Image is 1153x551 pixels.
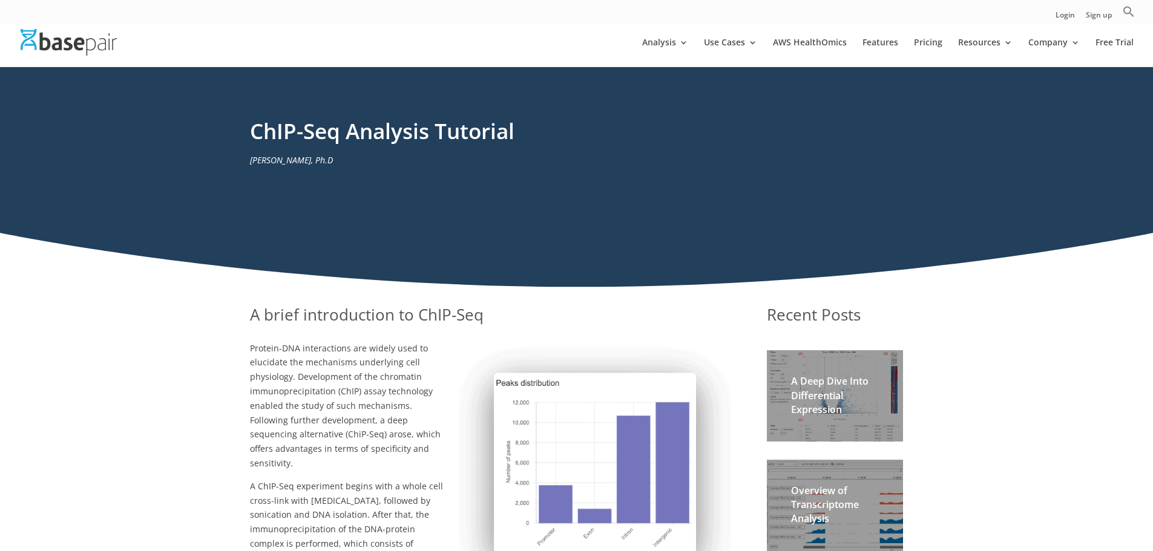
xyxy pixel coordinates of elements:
[21,29,117,55] img: Basepair
[1086,11,1112,24] a: Sign up
[914,38,942,67] a: Pricing
[958,38,1013,67] a: Resources
[862,38,898,67] a: Features
[1123,5,1135,18] svg: Search
[773,38,847,67] a: AWS HealthOmics
[704,38,757,67] a: Use Cases
[250,342,441,469] span: Protein-DNA interactions are widely used to elucidate the mechanisms underlying cell physiology. ...
[250,116,904,153] h1: ChIP-Seq Analysis Tutorial
[1028,38,1080,67] a: Company
[1096,38,1134,67] a: Free Trial
[791,374,879,423] h2: A Deep Dive Into Differential Expression
[1056,11,1075,24] a: Login
[250,304,484,325] span: A brief introduction to ChIP-Seq
[642,38,688,67] a: Analysis
[250,154,333,166] em: [PERSON_NAME], Ph.D
[791,484,879,532] h2: Overview of Transcriptome Analysis
[1123,5,1135,24] a: Search Icon Link
[767,304,903,333] h1: Recent Posts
